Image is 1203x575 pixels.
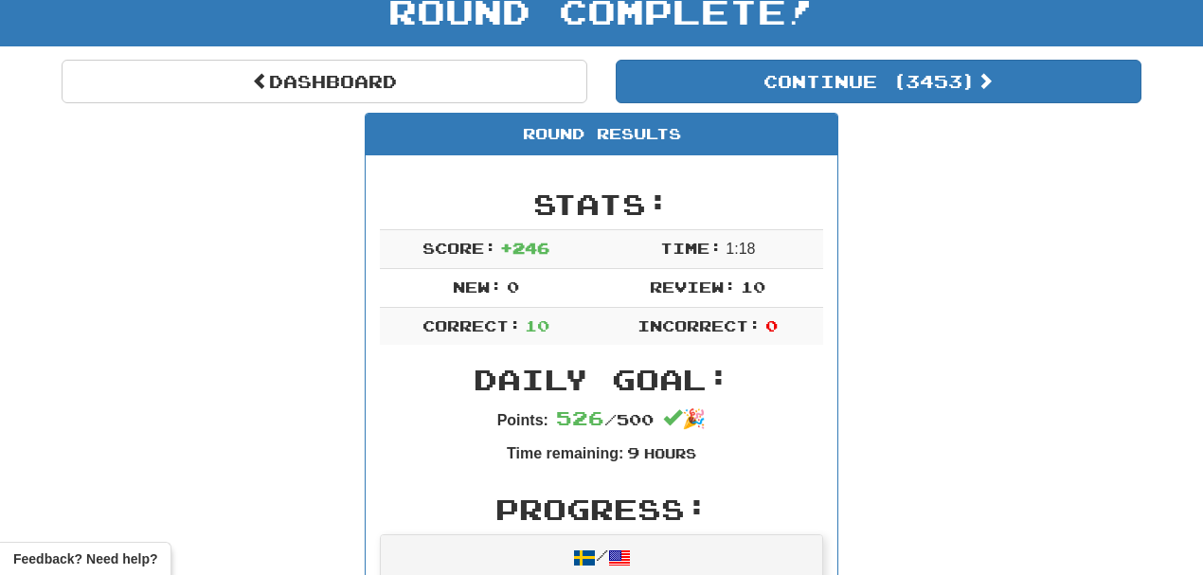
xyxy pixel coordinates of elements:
[380,189,823,220] h2: Stats:
[650,278,736,296] span: Review:
[660,239,722,257] span: Time:
[726,241,755,257] span: 1 : 18
[637,316,761,334] span: Incorrect:
[13,549,157,568] span: Open feedback widget
[616,60,1141,103] button: Continue (3453)
[380,494,823,525] h2: Progress:
[422,239,496,257] span: Score:
[741,278,765,296] span: 10
[507,278,519,296] span: 0
[507,445,623,461] strong: Time remaining:
[500,239,549,257] span: + 246
[497,412,548,428] strong: Points:
[366,114,837,155] div: Round Results
[644,445,696,461] small: Hours
[422,316,521,334] span: Correct:
[765,316,778,334] span: 0
[663,408,706,429] span: 🎉
[525,316,549,334] span: 10
[627,443,639,461] span: 9
[380,364,823,395] h2: Daily Goal:
[453,278,502,296] span: New:
[556,406,604,429] span: 526
[556,410,654,428] span: / 500
[62,60,587,103] a: Dashboard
